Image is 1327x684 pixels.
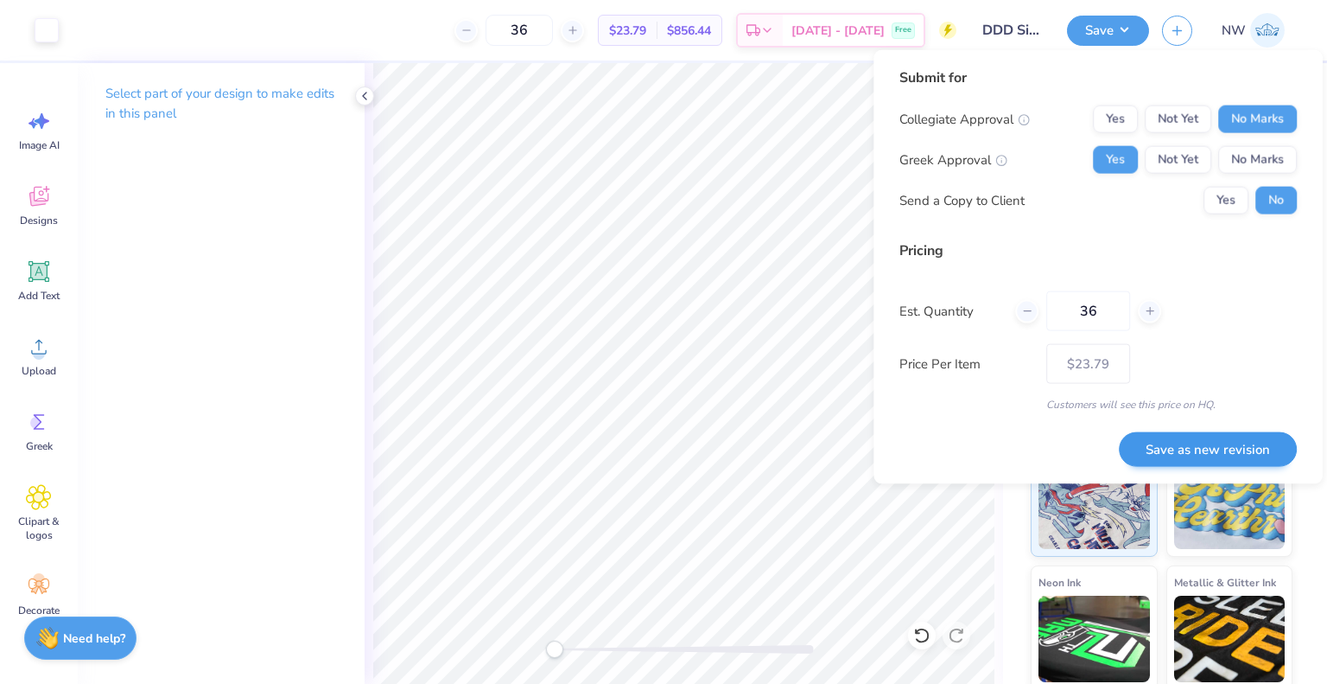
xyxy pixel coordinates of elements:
img: Nathan Weatherton [1250,13,1285,48]
span: Greek [26,439,53,453]
span: Designs [20,214,58,227]
input: – – [486,15,553,46]
button: No Marks [1218,105,1297,133]
span: Metallic & Glitter Ink [1174,573,1276,591]
div: Greek Approval [899,150,1007,169]
label: Est. Quantity [899,301,1002,321]
img: Puff Ink [1174,463,1286,549]
p: Select part of your design to make edits in this panel [105,84,337,124]
span: $856.44 [667,22,711,40]
a: NW [1214,13,1292,48]
span: [DATE] - [DATE] [791,22,885,40]
img: Standard [1038,463,1150,549]
label: Price Per Item [899,354,1033,374]
span: $23.79 [609,22,646,40]
button: Yes [1203,187,1248,214]
span: Neon Ink [1038,573,1081,591]
span: NW [1222,21,1246,41]
span: Decorate [18,604,60,617]
strong: Need help? [63,630,125,647]
button: Save [1067,16,1149,46]
button: Save as new revision [1119,431,1297,466]
input: – – [1046,291,1130,331]
img: Neon Ink [1038,596,1150,682]
div: Customers will see this price on HQ. [899,397,1297,412]
input: Untitled Design [969,13,1054,48]
div: Accessibility label [546,641,563,658]
button: No Marks [1218,146,1297,174]
span: Upload [22,364,56,378]
img: Metallic & Glitter Ink [1174,596,1286,682]
div: Collegiate Approval [899,109,1030,129]
button: Not Yet [1145,146,1211,174]
span: Clipart & logos [10,515,67,542]
div: Pricing [899,240,1297,261]
span: Image AI [19,138,60,152]
button: No [1255,187,1297,214]
span: Free [895,24,911,36]
button: Yes [1093,146,1138,174]
div: Submit for [899,67,1297,88]
button: Yes [1093,105,1138,133]
span: Add Text [18,289,60,303]
button: Not Yet [1145,105,1211,133]
div: Send a Copy to Client [899,190,1025,210]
